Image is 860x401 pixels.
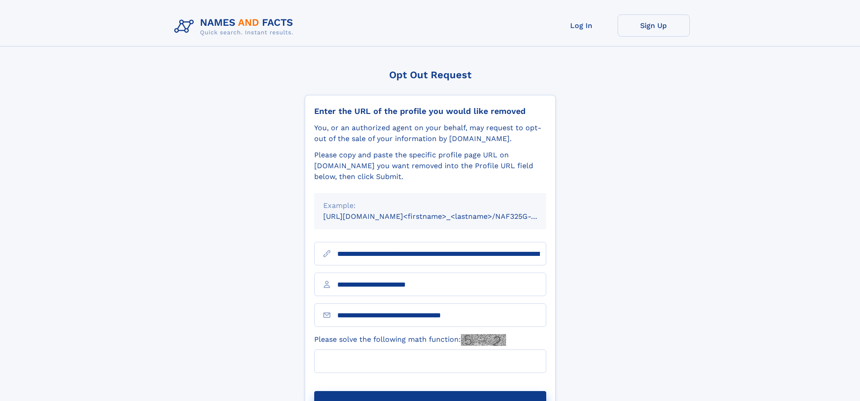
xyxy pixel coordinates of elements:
div: Please copy and paste the specific profile page URL on [DOMAIN_NAME] you want removed into the Pr... [314,150,546,182]
div: Example: [323,200,537,211]
label: Please solve the following math function: [314,334,506,346]
small: [URL][DOMAIN_NAME]<firstname>_<lastname>/NAF325G-xxxxxxxx [323,212,563,221]
div: Opt Out Request [305,69,556,80]
a: Sign Up [618,14,690,37]
div: Enter the URL of the profile you would like removed [314,106,546,116]
a: Log In [545,14,618,37]
div: You, or an authorized agent on your behalf, may request to opt-out of the sale of your informatio... [314,123,546,144]
img: Logo Names and Facts [171,14,301,39]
